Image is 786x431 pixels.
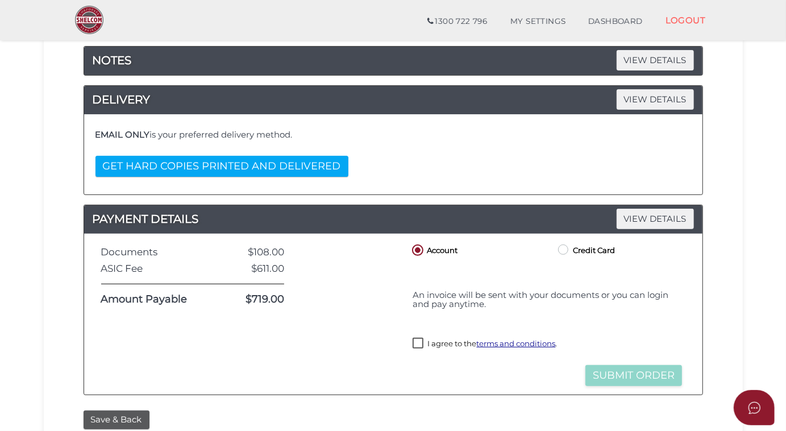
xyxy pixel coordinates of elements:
[84,411,149,429] button: Save & Back
[617,209,694,229] span: VIEW DETAILS
[221,247,293,258] div: $108.00
[556,242,615,256] label: Credit Card
[84,51,702,69] h4: NOTES
[93,263,221,274] div: ASIC Fee
[734,390,775,425] button: Open asap
[410,242,458,256] label: Account
[93,294,221,305] div: Amount Payable
[585,365,682,386] button: Submit Order
[84,51,702,69] a: NOTESVIEW DETAILS
[84,210,702,228] h4: PAYMENT DETAILS
[416,10,498,33] a: 1300 722 796
[93,247,221,258] div: Documents
[577,10,654,33] a: DASHBOARD
[95,129,150,140] b: EMAIL ONLY
[617,50,694,70] span: VIEW DETAILS
[84,90,702,109] a: DELIVERYVIEW DETAILS
[476,339,555,348] a: terms and conditions
[413,338,557,352] label: I agree to the .
[654,9,717,32] a: LOGOUT
[617,89,694,109] span: VIEW DETAILS
[95,130,691,140] h4: is your preferred delivery method.
[413,291,682,309] h4: An invoice will be sent with your documents or you can login and pay anytime.
[84,210,702,228] a: PAYMENT DETAILSVIEW DETAILS
[221,263,293,274] div: $611.00
[221,294,293,305] div: $719.00
[95,156,348,177] button: GET HARD COPIES PRINTED AND DELIVERED
[84,90,702,109] h4: DELIVERY
[499,10,577,33] a: MY SETTINGS
[84,26,703,42] h2: Order ID: 0037-z6vhN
